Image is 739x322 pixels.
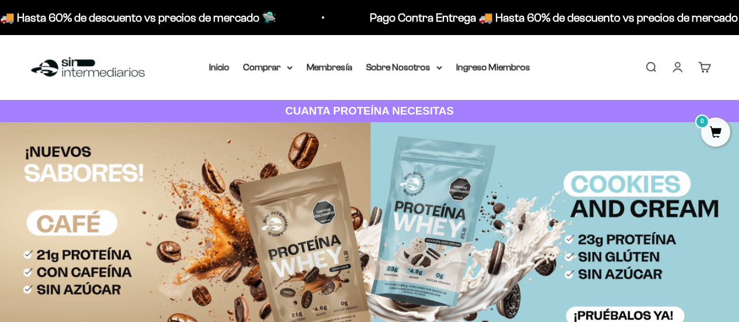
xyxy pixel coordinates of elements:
[695,115,709,129] mark: 0
[366,60,442,75] summary: Sobre Nosotros
[285,105,454,117] strong: CUANTA PROTEÍNA NECESITAS
[244,60,293,75] summary: Comprar
[701,127,730,140] a: 0
[456,62,530,72] a: Ingreso Miembros
[209,62,230,72] a: Inicio
[307,62,352,72] a: Membresía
